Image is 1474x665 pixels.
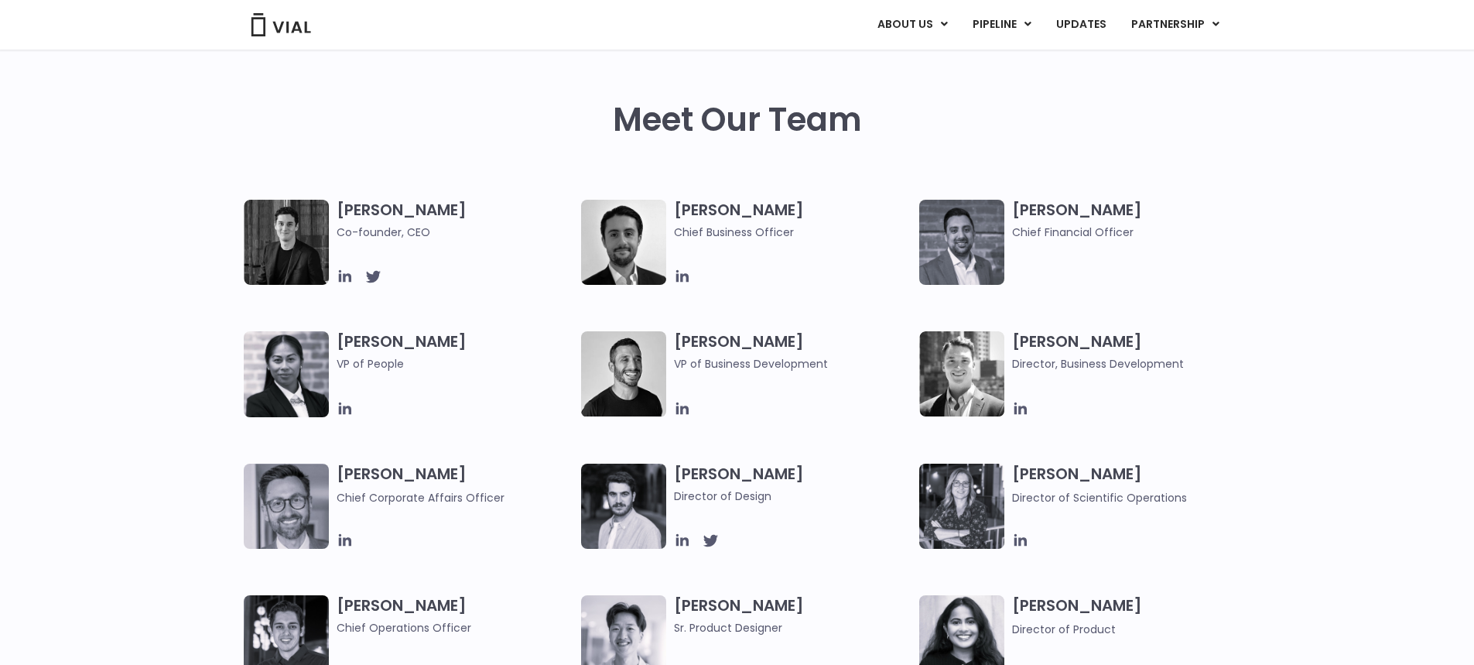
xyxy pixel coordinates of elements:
[1012,224,1250,241] span: Chief Financial Officer
[337,595,574,636] h3: [PERSON_NAME]
[337,464,574,506] h3: [PERSON_NAME]
[919,464,1004,549] img: Headshot of smiling woman named Sarah
[244,200,329,285] img: A black and white photo of a man in a suit attending a Summit.
[337,200,574,241] h3: [PERSON_NAME]
[581,331,666,416] img: A black and white photo of a man smiling.
[674,464,911,505] h3: [PERSON_NAME]
[865,12,959,38] a: ABOUT USMenu Toggle
[337,331,574,395] h3: [PERSON_NAME]
[250,13,312,36] img: Vial Logo
[1012,595,1250,638] h3: [PERSON_NAME]
[919,200,1004,285] img: Headshot of smiling man named Samir
[919,331,1004,416] img: A black and white photo of a smiling man in a suit at ARVO 2023.
[674,331,911,372] h3: [PERSON_NAME]
[1012,355,1250,372] span: Director, Business Development
[674,488,911,505] span: Director of Design
[337,355,574,372] span: VP of People
[337,490,504,506] span: Chief Corporate Affairs Officer
[960,12,1043,38] a: PIPELINEMenu Toggle
[1012,331,1250,372] h3: [PERSON_NAME]
[674,224,911,241] span: Chief Business Officer
[1012,200,1250,241] h3: [PERSON_NAME]
[1012,490,1187,506] span: Director of Scientific Operations
[674,619,911,636] span: Sr. Product Designer
[1012,464,1250,506] h3: [PERSON_NAME]
[674,355,911,372] span: VP of Business Development
[244,331,329,417] img: Catie
[1012,622,1116,637] span: Director of Product
[337,224,574,241] span: Co-founder, CEO
[581,200,666,285] img: A black and white photo of a man in a suit holding a vial.
[581,464,666,549] img: Headshot of smiling man named Albert
[244,464,329,549] img: Paolo-M
[674,200,911,241] h3: [PERSON_NAME]
[1044,12,1118,38] a: UPDATES
[1119,12,1232,38] a: PARTNERSHIPMenu Toggle
[613,101,862,139] h2: Meet Our Team
[674,595,911,636] h3: [PERSON_NAME]
[337,619,574,636] span: Chief Operations Officer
